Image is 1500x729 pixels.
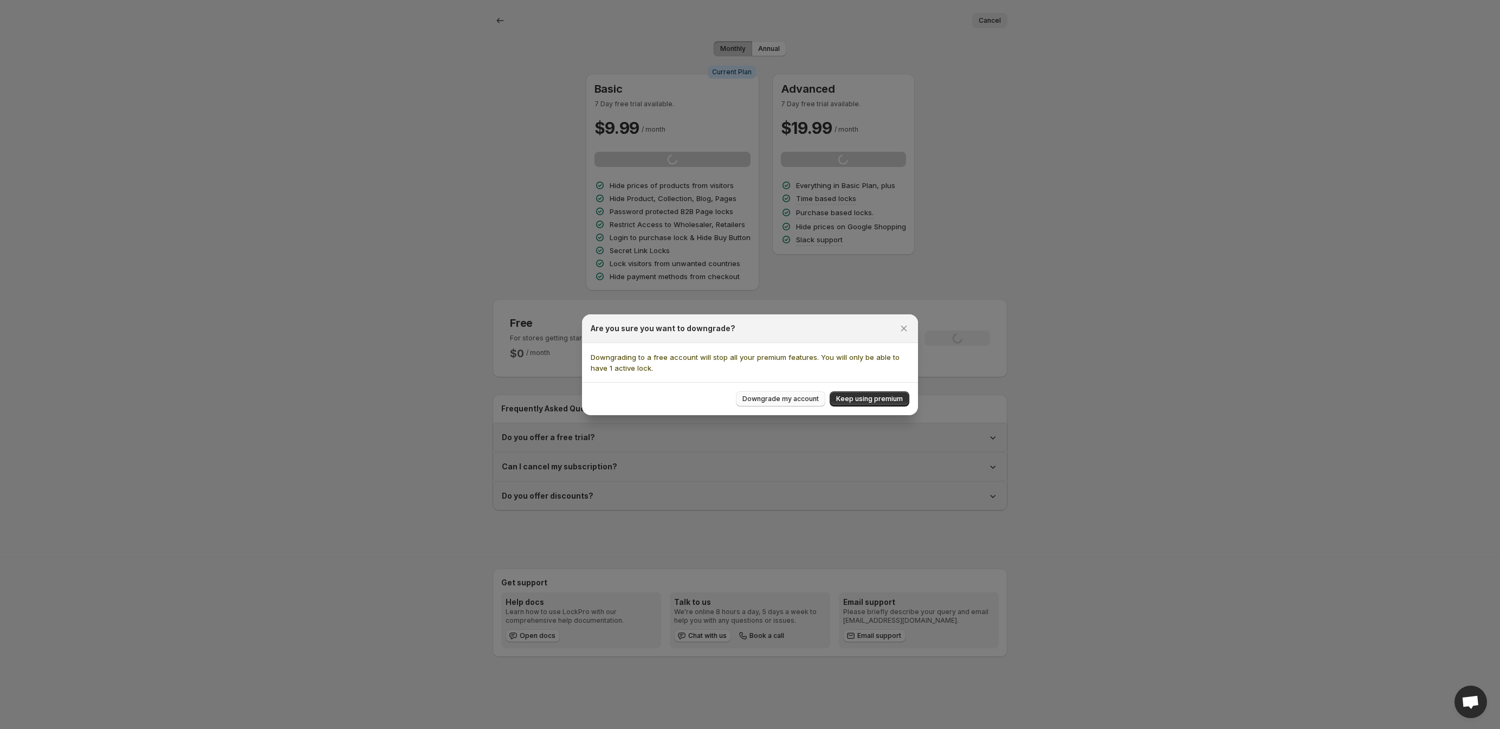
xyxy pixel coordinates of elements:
h2: Are you sure you want to downgrade? [591,323,735,334]
button: Keep using premium [830,391,909,407]
span: Keep using premium [836,395,903,403]
button: Downgrade my account [736,391,825,407]
button: Close [896,321,911,336]
span: Downgrade my account [742,395,819,403]
div: Open chat [1454,686,1487,718]
p: Downgrading to a free account will stop all your premium features. You will only be able to have ... [591,352,909,373]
